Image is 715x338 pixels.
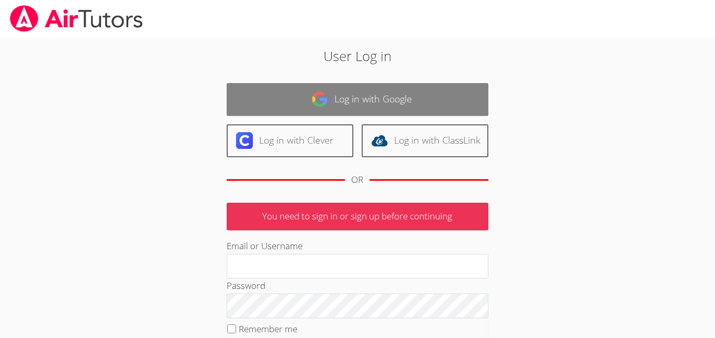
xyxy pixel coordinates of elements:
[236,132,253,149] img: clever-logo-6eab21bc6e7a338710f1a6ff85c0baf02591cd810cc4098c63d3a4b26e2feb20.svg
[164,46,551,66] h2: User Log in
[9,5,144,32] img: airtutors_banner-c4298cdbf04f3fff15de1276eac7730deb9818008684d7c2e4769d2f7ddbe033.png
[239,323,297,335] label: Remember me
[311,91,328,108] img: google-logo-50288ca7cdecda66e5e0955fdab243c47b7ad437acaf1139b6f446037453330a.svg
[362,124,488,157] a: Log in with ClassLink
[227,240,303,252] label: Email or Username
[371,132,388,149] img: classlink-logo-d6bb404cc1216ec64c9a2012d9dc4662098be43eaf13dc465df04b49fa7ab582.svg
[227,124,353,157] a: Log in with Clever
[227,83,488,116] a: Log in with Google
[227,203,488,230] p: You need to sign in or sign up before continuing
[351,172,363,188] div: OR
[227,279,265,292] label: Password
